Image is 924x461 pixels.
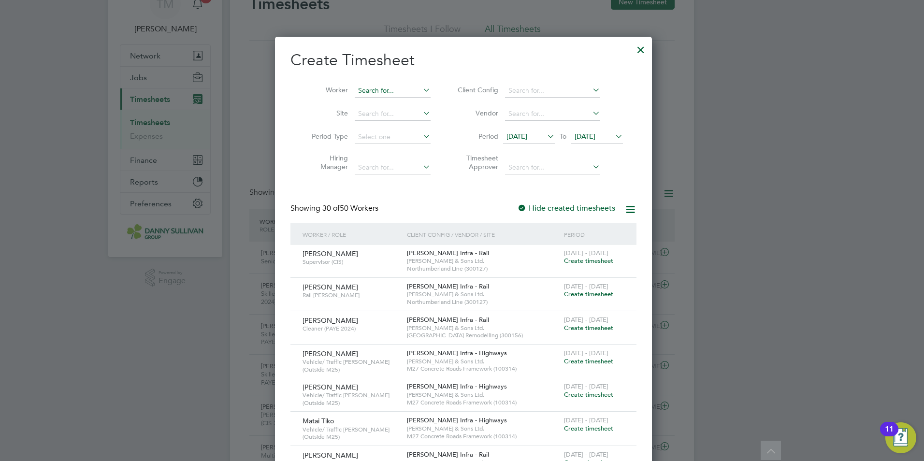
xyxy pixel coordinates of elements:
span: [PERSON_NAME] Infra - Rail [407,282,489,290]
label: Vendor [455,109,498,117]
label: Hiring Manager [304,154,348,171]
span: [PERSON_NAME] Infra - Rail [407,249,489,257]
span: [PERSON_NAME] [303,383,358,391]
span: Cleaner (PAYE 2024) [303,325,400,332]
span: [DATE] - [DATE] [564,349,608,357]
label: Period Type [304,132,348,141]
span: [PERSON_NAME] [303,316,358,325]
span: [DATE] - [DATE] [564,282,608,290]
span: [PERSON_NAME] & Sons Ltd. [407,324,559,332]
span: Vehicle/ Traffic [PERSON_NAME] (Outside M25) [303,391,400,406]
span: To [557,130,569,143]
span: [DATE] - [DATE] [564,450,608,459]
span: Northumberland Line (300127) [407,298,559,306]
span: [PERSON_NAME] [303,451,358,460]
span: M27 Concrete Roads Framework (100314) [407,399,559,406]
span: [DATE] - [DATE] [564,382,608,390]
span: [PERSON_NAME] Infra - Highways [407,349,507,357]
div: Client Config / Vendor / Site [404,223,561,245]
div: Period [562,223,627,245]
span: Create timesheet [564,257,613,265]
span: 30 of [322,203,340,213]
label: Worker [304,86,348,94]
span: Create timesheet [564,390,613,399]
input: Search for... [355,161,431,174]
label: Client Config [455,86,498,94]
span: M27 Concrete Roads Framework (100314) [407,432,559,440]
span: [PERSON_NAME] Infra - Rail [407,450,489,459]
label: Hide created timesheets [517,203,615,213]
span: [PERSON_NAME] & Sons Ltd. [407,391,559,399]
span: Northumberland Line (300127) [407,265,559,273]
span: Rail [PERSON_NAME] [303,291,400,299]
span: Supervisor (CIS) [303,258,400,266]
button: Open Resource Center, 11 new notifications [885,422,916,453]
span: 50 Workers [322,203,378,213]
input: Search for... [505,107,600,121]
span: [PERSON_NAME] [303,349,358,358]
span: [PERSON_NAME] [303,249,358,258]
label: Timesheet Approver [455,154,498,171]
span: [DATE] - [DATE] [564,316,608,324]
span: Create timesheet [564,424,613,432]
input: Select one [355,130,431,144]
span: Create timesheet [564,324,613,332]
span: [PERSON_NAME] & Sons Ltd. [407,290,559,298]
span: [DATE] - [DATE] [564,416,608,424]
h2: Create Timesheet [290,50,636,71]
span: [PERSON_NAME] & Sons Ltd. [407,425,559,432]
span: [GEOGRAPHIC_DATA] Remodelling (300156) [407,331,559,339]
div: Showing [290,203,380,214]
input: Search for... [505,161,600,174]
span: Create timesheet [564,357,613,365]
input: Search for... [355,107,431,121]
span: Matai Tiko [303,417,334,425]
span: [PERSON_NAME] & Sons Ltd. [407,358,559,365]
span: Vehicle/ Traffic [PERSON_NAME] (Outside M25) [303,358,400,373]
input: Search for... [355,84,431,98]
span: [DATE] - [DATE] [564,249,608,257]
span: [PERSON_NAME] & Sons Ltd. [407,257,559,265]
span: [PERSON_NAME] Infra - Highways [407,416,507,424]
span: Vehicle/ Traffic [PERSON_NAME] (Outside M25) [303,426,400,441]
span: [DATE] [506,132,527,141]
label: Period [455,132,498,141]
label: Site [304,109,348,117]
span: [DATE] [575,132,595,141]
span: [PERSON_NAME] Infra - Rail [407,316,489,324]
span: [PERSON_NAME] Infra - Highways [407,382,507,390]
input: Search for... [505,84,600,98]
div: 11 [885,429,894,442]
span: M27 Concrete Roads Framework (100314) [407,365,559,373]
div: Worker / Role [300,223,404,245]
span: [PERSON_NAME] [303,283,358,291]
span: Create timesheet [564,290,613,298]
